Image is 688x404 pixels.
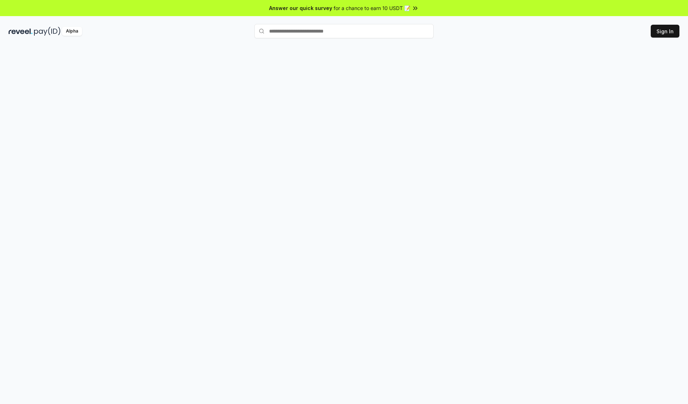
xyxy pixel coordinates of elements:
img: reveel_dark [9,27,33,36]
img: pay_id [34,27,61,36]
button: Sign In [651,25,679,38]
span: Answer our quick survey [269,4,332,12]
div: Alpha [62,27,82,36]
span: for a chance to earn 10 USDT 📝 [334,4,410,12]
